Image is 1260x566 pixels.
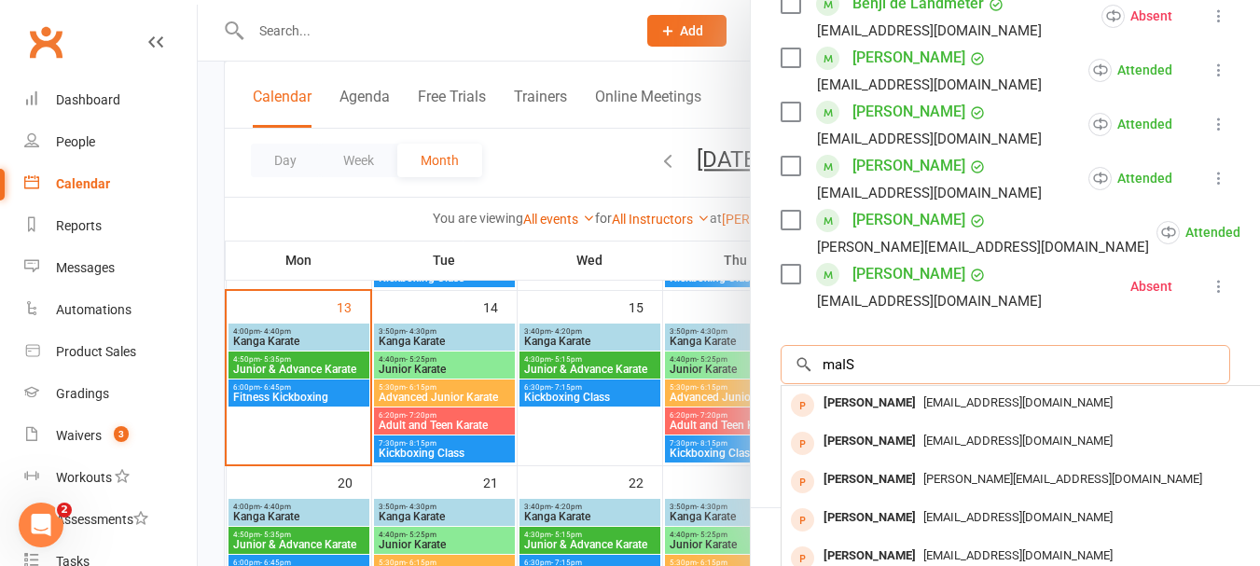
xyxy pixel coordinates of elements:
[781,345,1230,384] input: Search to add attendees
[817,181,1042,205] div: [EMAIL_ADDRESS][DOMAIN_NAME]
[817,19,1042,43] div: [EMAIL_ADDRESS][DOMAIN_NAME]
[1130,280,1172,293] div: Absent
[791,432,814,455] div: prospect
[24,499,197,541] a: Assessments
[816,390,923,417] div: [PERSON_NAME]
[923,548,1113,562] span: [EMAIL_ADDRESS][DOMAIN_NAME]
[817,73,1042,97] div: [EMAIL_ADDRESS][DOMAIN_NAME]
[791,508,814,531] div: prospect
[1156,221,1240,244] div: Attended
[816,428,923,455] div: [PERSON_NAME]
[19,503,63,547] iframe: Intercom live chat
[852,151,965,181] a: [PERSON_NAME]
[56,260,115,275] div: Messages
[24,289,197,331] a: Automations
[56,512,148,527] div: Assessments
[56,428,102,443] div: Waivers
[56,302,132,317] div: Automations
[1101,5,1172,28] div: Absent
[56,470,112,485] div: Workouts
[56,218,102,233] div: Reports
[1088,59,1172,82] div: Attended
[114,426,129,442] span: 3
[923,510,1113,524] span: [EMAIL_ADDRESS][DOMAIN_NAME]
[24,121,197,163] a: People
[1088,167,1172,190] div: Attended
[852,97,965,127] a: [PERSON_NAME]
[56,134,95,149] div: People
[24,205,197,247] a: Reports
[24,163,197,205] a: Calendar
[24,79,197,121] a: Dashboard
[817,289,1042,313] div: [EMAIL_ADDRESS][DOMAIN_NAME]
[56,386,109,401] div: Gradings
[923,472,1202,486] span: [PERSON_NAME][EMAIL_ADDRESS][DOMAIN_NAME]
[56,92,120,107] div: Dashboard
[24,457,197,499] a: Workouts
[852,43,965,73] a: [PERSON_NAME]
[817,127,1042,151] div: [EMAIL_ADDRESS][DOMAIN_NAME]
[816,466,923,493] div: [PERSON_NAME]
[852,259,965,289] a: [PERSON_NAME]
[22,19,69,65] a: Clubworx
[817,235,1149,259] div: [PERSON_NAME][EMAIL_ADDRESS][DOMAIN_NAME]
[923,434,1113,448] span: [EMAIL_ADDRESS][DOMAIN_NAME]
[852,205,965,235] a: [PERSON_NAME]
[1088,113,1172,136] div: Attended
[24,373,197,415] a: Gradings
[791,393,814,417] div: prospect
[56,176,110,191] div: Calendar
[816,504,923,531] div: [PERSON_NAME]
[24,415,197,457] a: Waivers 3
[791,470,814,493] div: prospect
[24,331,197,373] a: Product Sales
[57,503,72,518] span: 2
[56,344,136,359] div: Product Sales
[923,395,1113,409] span: [EMAIL_ADDRESS][DOMAIN_NAME]
[24,247,197,289] a: Messages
